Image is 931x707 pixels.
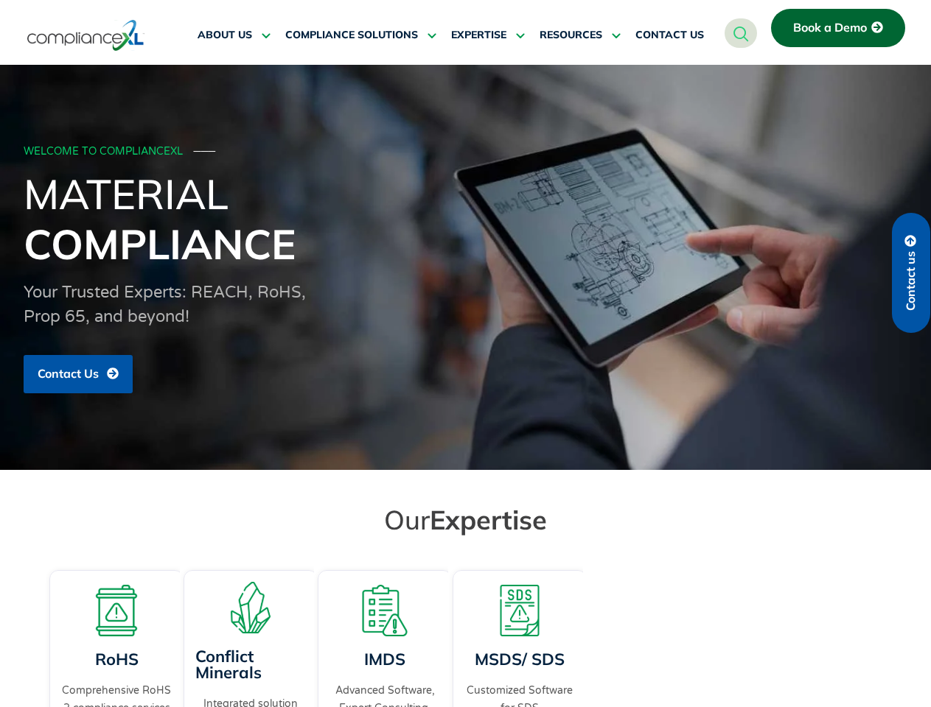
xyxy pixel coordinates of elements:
img: A board with a warning sign [91,585,142,636]
a: IMDS [364,649,405,669]
span: RESOURCES [540,29,602,42]
span: Your Trusted Experts: REACH, RoHS, Prop 65, and beyond! [24,283,306,326]
span: COMPLIANCE SOLUTIONS [285,29,418,42]
span: CONTACT US [635,29,704,42]
span: ABOUT US [198,29,252,42]
a: EXPERTISE [451,18,525,53]
a: Conflict Minerals [195,646,262,683]
span: EXPERTISE [451,29,506,42]
span: ─── [194,145,216,158]
div: WELCOME TO COMPLIANCEXL [24,146,904,158]
a: RoHS [94,649,138,669]
h2: Our [53,503,879,536]
a: Contact Us [24,355,133,393]
img: logo-one.svg [27,18,144,52]
a: CONTACT US [635,18,704,53]
a: ABOUT US [198,18,271,53]
a: MSDS/ SDS [475,649,565,669]
a: RESOURCES [540,18,621,53]
img: A list board with a warning [359,585,411,636]
img: A warning board with SDS displaying [494,585,545,636]
h1: Material [24,169,908,269]
a: COMPLIANCE SOLUTIONS [285,18,436,53]
span: Book a Demo [793,21,867,35]
a: navsearch-button [725,18,757,48]
img: A representation of minerals [225,582,276,633]
a: Contact us [892,213,930,333]
span: Expertise [430,503,547,536]
span: Compliance [24,218,296,270]
span: Contact Us [38,367,99,381]
a: Book a Demo [771,9,905,47]
span: Contact us [904,251,918,311]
